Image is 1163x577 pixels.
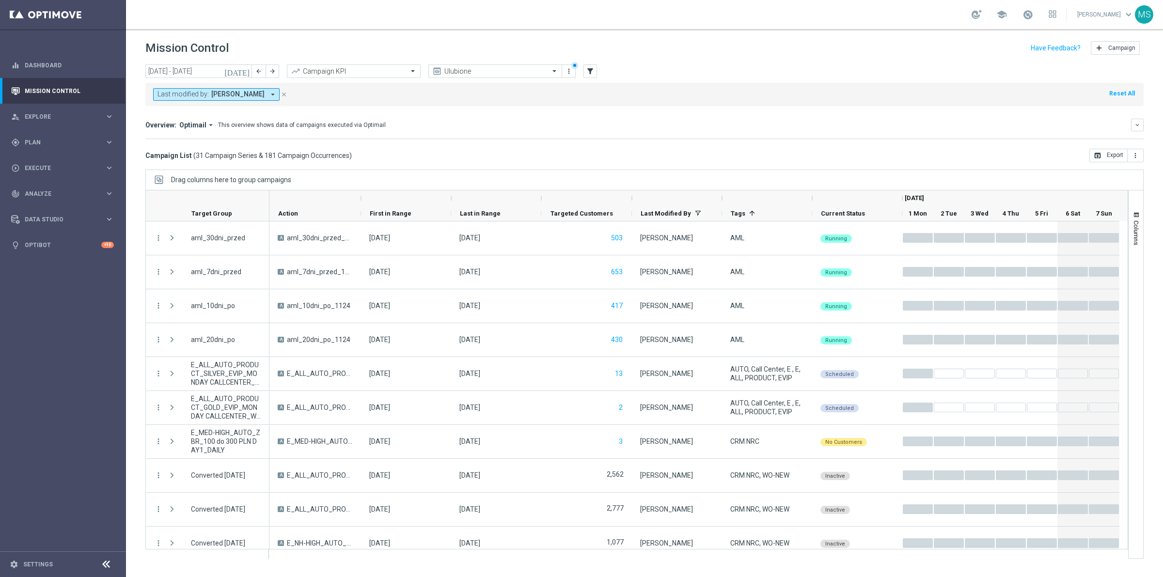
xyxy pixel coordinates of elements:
[1035,210,1048,217] span: 5 Fri
[1131,119,1144,131] button: keyboard_arrow_down
[191,394,261,421] span: E_ALL_AUTO_PRODUCT_GOLD_EVIP_MONDAY CALLCENTER_WEEKLY
[287,369,353,378] span: E_ALL_AUTO_PRODUCT_SILVER_EVIP_MONDAY CALLCENTER_WEEKLY
[154,335,163,344] button: more_vert
[11,216,114,223] button: Data Studio keyboard_arrow_right
[105,215,114,224] i: keyboard_arrow_right
[154,505,163,514] button: more_vert
[25,191,105,197] span: Analyze
[25,165,105,171] span: Execute
[459,301,480,310] div: 07 Sep 2025, Sunday
[11,189,105,198] div: Analyze
[730,335,744,344] span: AML
[206,121,215,129] i: arrow_drop_down
[278,438,284,444] span: A
[287,335,350,344] span: aml_20dni_po_1124
[191,360,261,387] span: E_ALL_AUTO_PRODUCT_SILVER_EVIP_MONDAY CALLCENTER_WEEKLY
[640,267,693,276] div: Krystian Potoczny
[11,215,105,224] div: Data Studio
[607,504,624,513] label: 2,777
[820,234,852,243] colored-tag: Running
[11,113,114,121] button: person_search Explore keyboard_arrow_right
[1094,152,1101,159] i: open_in_browser
[825,337,847,343] span: Running
[369,335,390,344] div: 01 Sep 2025, Monday
[11,138,105,147] div: Plan
[278,210,298,217] span: Action
[191,267,241,276] span: aml_7dni_przed
[459,267,480,276] div: 07 Sep 2025, Sunday
[825,405,854,411] span: Scheduled
[641,210,691,217] span: Last Modified By
[820,369,859,378] colored-tag: Scheduled
[640,539,693,547] div: Krystian Potoczny
[269,68,276,75] i: arrow_forward
[287,234,353,242] span: aml_30dni_przed_1124
[459,234,480,242] div: 07 Sep 2025, Sunday
[941,210,957,217] span: 2 Tue
[25,52,114,78] a: Dashboard
[618,436,624,448] button: 3
[905,194,924,202] span: [DATE]
[820,539,850,548] colored-tag: Inactive
[278,337,284,343] span: A
[369,403,390,412] div: 01 Sep 2025, Monday
[191,505,245,514] span: Converted Today
[607,470,624,479] label: 2,562
[459,539,480,547] div: 07 Sep 2025, Sunday
[607,538,624,546] label: 1,077
[586,67,595,76] i: filter_alt
[171,176,291,184] span: Drag columns here to group campaigns
[11,87,114,95] button: Mission Control
[154,301,163,310] button: more_vert
[996,9,1007,20] span: school
[1096,210,1112,217] span: 7 Sun
[11,190,114,198] div: track_changes Analyze keyboard_arrow_right
[459,403,480,412] div: 01 Sep 2025, Monday
[11,138,20,147] i: gps_fixed
[459,437,480,446] div: 07 Sep 2025, Sunday
[25,114,105,120] span: Explore
[1091,41,1140,55] button: add Campaign
[369,471,390,480] div: 01 Sep 2025, Monday
[369,437,390,446] div: 01 Sep 2025, Monday
[278,472,284,478] span: A
[11,112,20,121] i: person_search
[640,505,693,514] div: Krystian Potoczny
[11,62,114,69] button: equalizer Dashboard
[971,210,989,217] span: 3 Wed
[105,189,114,198] i: keyboard_arrow_right
[11,52,114,78] div: Dashboard
[432,66,442,76] i: preview
[610,232,624,244] button: 503
[1132,220,1140,245] span: Columns
[610,300,624,312] button: 417
[11,112,105,121] div: Explore
[191,234,245,242] span: aml_30dni_przed
[255,68,262,75] i: arrow_back
[191,471,245,480] span: Converted Today
[583,64,597,78] button: filter_alt
[224,67,251,76] i: [DATE]
[820,267,852,277] colored-tag: Running
[11,78,114,104] div: Mission Control
[154,403,163,412] button: more_vert
[550,210,613,217] span: Targeted Customers
[730,437,759,446] span: CRM NRC
[610,266,624,278] button: 653
[11,61,20,70] i: equalizer
[730,399,804,416] span: AUTO, Call Center, E , E, ALL, PRODUCT, EVIP
[211,90,265,98] span: [PERSON_NAME]
[287,267,353,276] span: aml_7dni_przed_1124
[154,437,163,446] button: more_vert
[565,67,573,75] i: more_vert
[280,89,288,100] button: close
[730,234,744,242] span: AML
[176,121,218,129] button: Optimail arrow_drop_down
[640,403,693,412] div: Krystian Potoczny
[564,65,574,77] button: more_vert
[11,189,20,198] i: track_changes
